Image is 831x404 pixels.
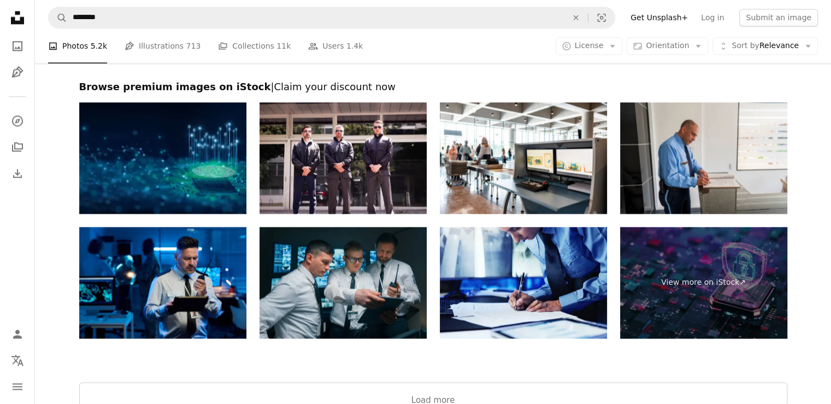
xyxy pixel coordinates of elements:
[7,376,28,397] button: Menu
[7,7,28,31] a: Home — Unsplash
[440,227,607,338] img: Security guard, report and woman with writing, safety and cctv screen footage for night shift for...
[7,136,28,158] a: Collections
[739,9,818,26] button: Submit an image
[620,102,787,214] img: Security guards are inside the building that they take care of making sure that everything is in ...
[7,162,28,184] a: Download History
[732,40,799,51] span: Relevance
[260,227,427,338] img: A group of security guards study the new instructions on a digital tablet.
[732,41,759,50] span: Sort by
[7,323,28,345] a: Log in / Sign up
[440,102,607,214] img: Selective Focused Shot Of A Luggage Security X-ray Machine
[270,81,396,92] span: | Claim your discount now
[7,61,28,83] a: Illustrations
[186,40,201,52] span: 713
[79,80,787,93] h2: Browse premium images on iStock
[7,35,28,57] a: Photos
[694,9,730,26] a: Log in
[7,110,28,132] a: Explore
[564,7,588,28] button: Clear
[588,7,615,28] button: Visual search
[624,9,694,26] a: Get Unsplash+
[49,7,67,28] button: Search Unsplash
[125,28,201,63] a: Illustrations 713
[620,227,787,338] a: View more on iStock↗
[556,37,623,55] button: License
[646,41,689,50] span: Orientation
[260,102,427,214] img: Professional security guard overseeing event safety with his team of bodyguards
[276,40,291,52] span: 11k
[575,41,604,50] span: License
[627,37,708,55] button: Orientation
[308,28,363,63] a: Users 1.4k
[346,40,363,52] span: 1.4k
[48,7,615,28] form: Find visuals sitewide
[79,102,246,214] img: Password Control by Fingerprint. Fingerprint Security Concept. 3D Render.
[79,227,246,338] img: Reporting about military situation
[218,28,291,63] a: Collections 11k
[712,37,818,55] button: Sort byRelevance
[7,349,28,371] button: Language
